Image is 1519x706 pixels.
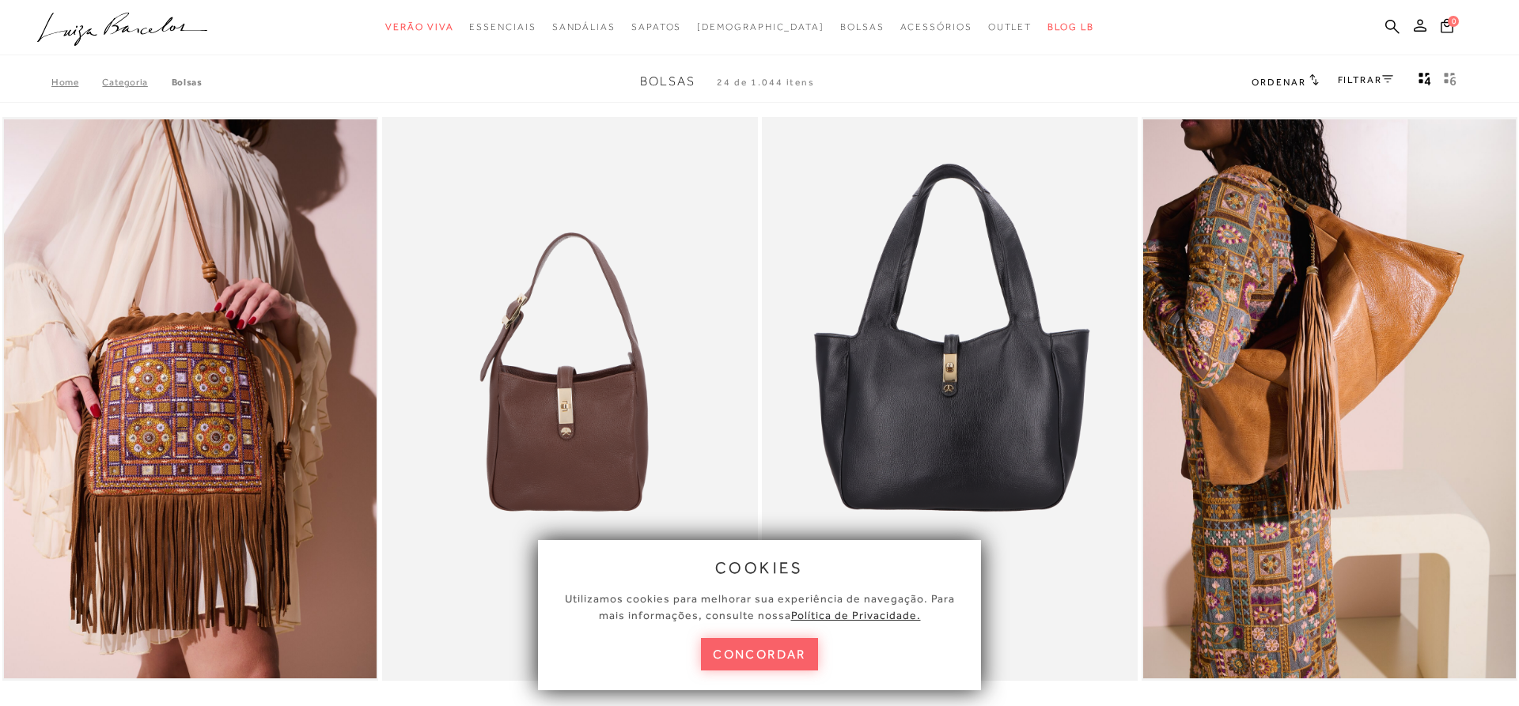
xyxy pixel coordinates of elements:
[717,77,815,88] span: 24 de 1.044 itens
[715,559,804,576] span: cookies
[102,77,171,88] a: Categoria
[469,21,536,32] span: Essenciais
[763,119,1136,678] img: BOLSA MÉDIA EM COURO PRETO COM FECHO DOURADO
[384,119,756,678] a: BOLSA PEQUENA EM COURO CAFÉ COM FECHO DOURADO E ALÇA REGULÁVEL BOLSA PEQUENA EM COURO CAFÉ COM FE...
[1338,74,1393,85] a: FILTRAR
[1414,71,1436,92] button: Mostrar 4 produtos por linha
[385,21,453,32] span: Verão Viva
[552,21,616,32] span: Sandálias
[4,119,377,678] img: BOLSA PEQUENA EM CAMURÇA CARAMELO COM BORDADO E FRANJAS
[1047,21,1093,32] span: BLOG LB
[172,77,203,88] a: Bolsas
[697,13,824,42] a: noSubCategoriesText
[988,21,1032,32] span: Outlet
[552,13,616,42] a: noSubCategoriesText
[988,13,1032,42] a: noSubCategoriesText
[4,119,377,678] a: BOLSA PEQUENA EM CAMURÇA CARAMELO COM BORDADO E FRANJAS BOLSA PEQUENA EM CAMURÇA CARAMELO COM BOR...
[469,13,536,42] a: noSubCategoriesText
[631,13,681,42] a: noSubCategoriesText
[1448,16,1459,27] span: 0
[763,119,1136,678] a: BOLSA MÉDIA EM COURO PRETO COM FECHO DOURADO BOLSA MÉDIA EM COURO PRETO COM FECHO DOURADO
[1252,77,1305,88] span: Ordenar
[51,77,102,88] a: Home
[1143,119,1516,678] a: BOLSA MÉDIA CARAMELO EM COURO COM APLICAÇÃO DE FRANJAS E ALÇA TRAMADA BOLSA MÉDIA CARAMELO EM COU...
[565,592,955,621] span: Utilizamos cookies para melhorar sua experiência de navegação. Para mais informações, consulte nossa
[1436,17,1458,39] button: 0
[791,609,921,621] a: Política de Privacidade.
[697,21,824,32] span: [DEMOGRAPHIC_DATA]
[384,119,756,678] img: BOLSA PEQUENA EM COURO CAFÉ COM FECHO DOURADO E ALÇA REGULÁVEL
[701,638,818,670] button: concordar
[1047,13,1093,42] a: BLOG LB
[631,21,681,32] span: Sapatos
[385,13,453,42] a: noSubCategoriesText
[840,13,885,42] a: noSubCategoriesText
[1439,71,1461,92] button: gridText6Desc
[640,74,695,89] span: Bolsas
[1143,119,1516,678] img: BOLSA MÉDIA CARAMELO EM COURO COM APLICAÇÃO DE FRANJAS E ALÇA TRAMADA
[900,21,972,32] span: Acessórios
[900,13,972,42] a: noSubCategoriesText
[840,21,885,32] span: Bolsas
